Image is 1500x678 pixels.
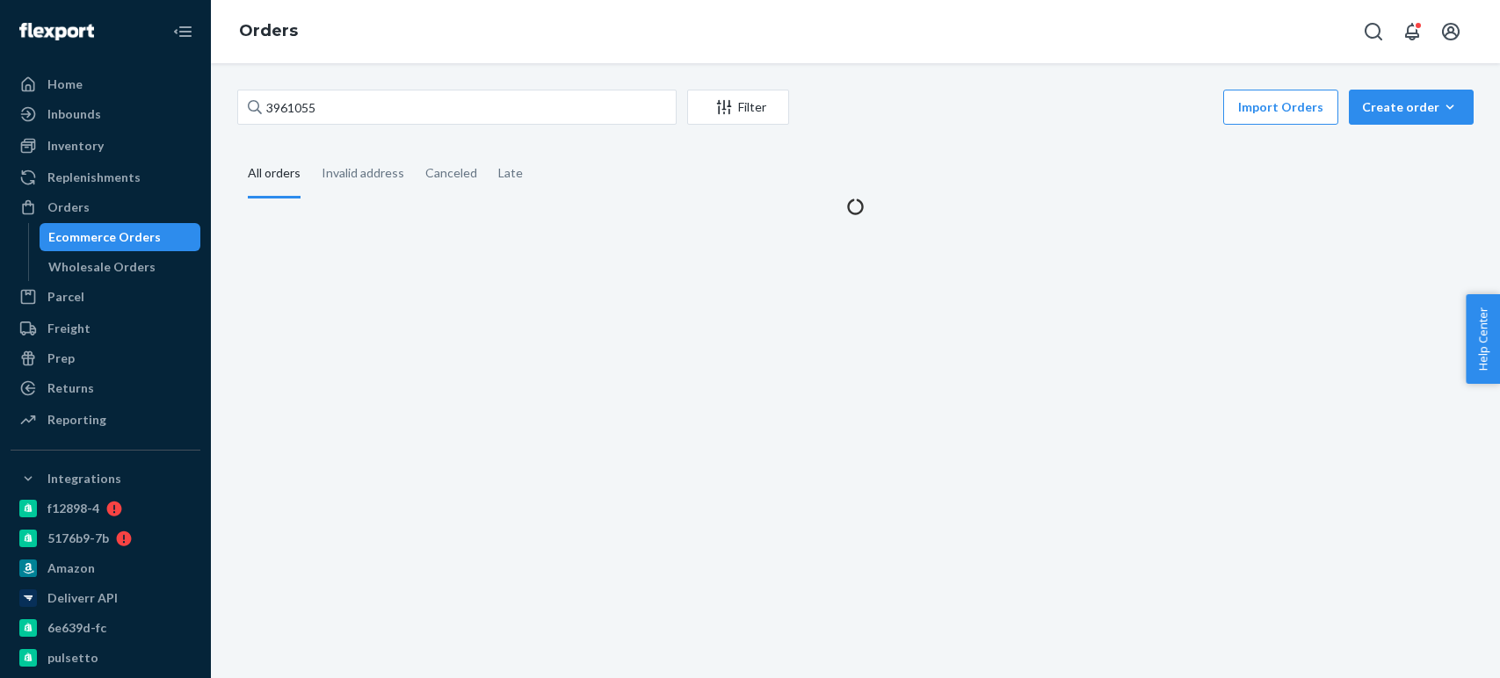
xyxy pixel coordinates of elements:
a: Ecommerce Orders [40,223,201,251]
iframe: Opens a widget where you can chat to one of our agents [1388,625,1482,669]
div: Canceled [425,150,477,196]
div: pulsetto [47,649,98,667]
a: pulsetto [11,644,200,672]
div: 6e639d-fc [47,619,106,637]
button: Open notifications [1395,14,1430,49]
a: Orders [11,193,200,221]
div: Filter [688,98,788,116]
div: Wholesale Orders [48,258,156,276]
button: Close Navigation [165,14,200,49]
a: 6e639d-fc [11,614,200,642]
img: Flexport logo [19,23,94,40]
div: Inventory [47,137,104,155]
div: Create order [1362,98,1460,116]
input: Search orders [237,90,677,125]
div: Integrations [47,470,121,487]
a: Returns [11,374,200,402]
a: Orders [239,21,298,40]
a: Deliverr API [11,584,200,612]
a: Prep [11,344,200,372]
a: Parcel [11,283,200,311]
div: Parcel [47,288,84,306]
button: Import Orders [1223,90,1338,125]
ol: breadcrumbs [225,6,312,57]
button: Integrations [11,465,200,493]
div: Orders [47,198,90,216]
a: 5176b9-7b [11,524,200,552]
a: Inbounds [11,100,200,128]
div: Home [47,76,83,93]
div: Ecommerce Orders [48,228,161,246]
a: Inventory [11,132,200,160]
button: Open account menu [1433,14,1468,49]
div: Returns [47,379,94,397]
a: f12898-4 [11,494,200,523]
div: Prep [47,350,75,367]
button: Filter [687,90,789,125]
div: Amazon [47,559,95,577]
a: Home [11,70,200,98]
div: Invalid address [322,150,404,196]
div: f12898-4 [47,500,99,517]
a: Amazon [11,554,200,582]
a: Reporting [11,406,200,434]
div: 5176b9-7b [47,530,109,547]
div: Late [498,150,523,196]
button: Help Center [1466,294,1500,384]
a: Wholesale Orders [40,253,201,281]
div: Replenishments [47,169,141,186]
button: Create order [1349,90,1474,125]
div: Inbounds [47,105,101,123]
div: Deliverr API [47,589,118,607]
div: Freight [47,320,91,337]
div: Reporting [47,411,106,429]
a: Freight [11,314,200,343]
div: All orders [248,150,301,198]
a: Replenishments [11,163,200,191]
button: Open Search Box [1356,14,1391,49]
